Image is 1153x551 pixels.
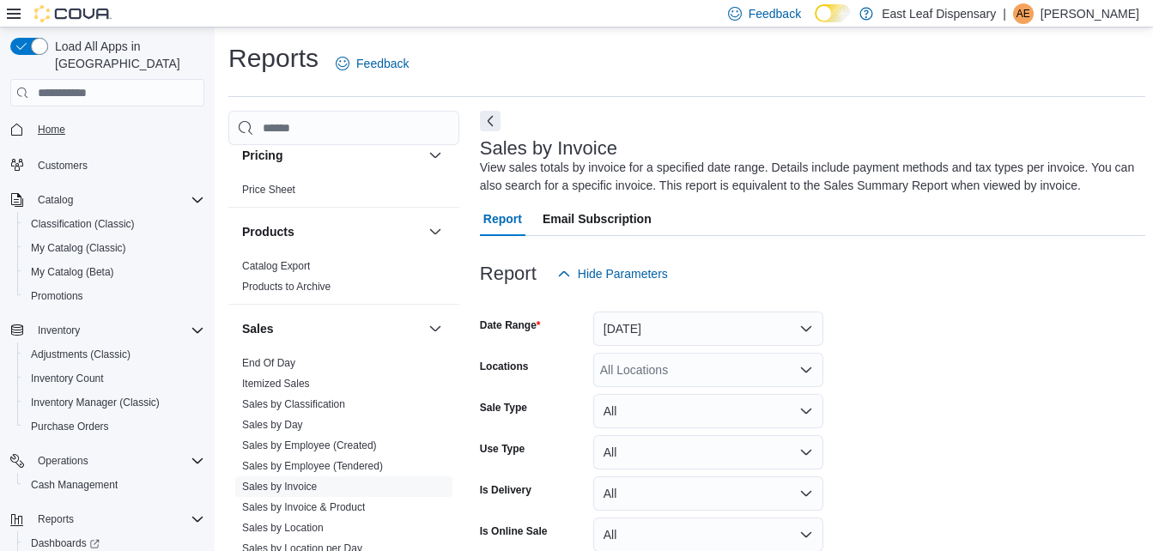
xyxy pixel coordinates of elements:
span: Sales by Day [242,418,303,432]
span: Sales by Location [242,521,324,535]
span: Inventory [31,320,204,341]
a: Sales by Classification [242,398,345,410]
button: Reports [31,509,81,530]
span: Home [38,123,65,136]
button: Cash Management [17,473,211,497]
span: My Catalog (Beta) [24,262,204,282]
label: Is Online Sale [480,524,548,538]
span: Report [483,202,522,236]
span: Inventory Manager (Classic) [31,396,160,409]
a: Sales by Day [242,419,303,431]
a: Price Sheet [242,184,295,196]
div: Ashley Easterling [1013,3,1034,24]
a: Sales by Employee (Created) [242,439,377,451]
span: Feedback [749,5,801,22]
span: Operations [38,454,88,468]
span: Inventory Count [24,368,204,389]
span: Purchase Orders [24,416,204,437]
span: Sales by Employee (Created) [242,439,377,452]
button: All [593,394,823,428]
span: Reports [31,509,204,530]
span: Classification (Classic) [24,214,204,234]
span: My Catalog (Classic) [24,238,204,258]
h3: Sales [242,320,274,337]
a: Sales by Employee (Tendered) [242,460,383,472]
a: Inventory Count [24,368,111,389]
div: View sales totals by invoice for a specified date range. Details include payment methods and tax ... [480,159,1137,195]
span: Itemized Sales [242,377,310,391]
button: Inventory [3,318,211,342]
span: Price Sheet [242,183,295,197]
span: Cash Management [24,475,204,495]
a: End Of Day [242,357,295,369]
h1: Reports [228,41,319,76]
a: My Catalog (Beta) [24,262,121,282]
span: Customers [38,159,88,173]
span: Load All Apps in [GEOGRAPHIC_DATA] [48,38,204,72]
span: Sales by Classification [242,397,345,411]
a: My Catalog (Classic) [24,238,133,258]
span: Catalog [38,193,73,207]
button: My Catalog (Beta) [17,260,211,284]
button: Pricing [425,145,446,166]
a: Purchase Orders [24,416,116,437]
button: Purchase Orders [17,415,211,439]
button: Customers [3,152,211,177]
p: | [1003,3,1006,24]
label: Use Type [480,442,525,456]
button: Operations [31,451,95,471]
button: My Catalog (Classic) [17,236,211,260]
button: Home [3,117,211,142]
a: Itemized Sales [242,378,310,390]
h3: Pricing [242,147,282,164]
a: Classification (Classic) [24,214,142,234]
label: Locations [480,360,529,373]
img: Cova [34,5,112,22]
button: Sales [425,318,446,339]
button: All [593,476,823,511]
button: Next [480,111,501,131]
span: Sales by Employee (Tendered) [242,459,383,473]
label: Sale Type [480,401,527,415]
a: Sales by Location [242,522,324,534]
button: Products [425,221,446,242]
label: Is Delivery [480,483,531,497]
a: Catalog Export [242,260,310,272]
span: Sales by Invoice & Product [242,500,365,514]
span: Customers [31,154,204,175]
button: Pricing [242,147,422,164]
p: East Leaf Dispensary [882,3,996,24]
span: Operations [31,451,204,471]
span: Home [31,118,204,140]
button: Catalog [3,188,211,212]
a: Sales by Invoice & Product [242,501,365,513]
span: Email Subscription [543,202,652,236]
div: Pricing [228,179,459,207]
span: Catalog [31,190,204,210]
button: Inventory Manager (Classic) [17,391,211,415]
button: Operations [3,449,211,473]
a: Adjustments (Classic) [24,344,137,365]
h3: Sales by Invoice [480,138,617,159]
button: Hide Parameters [550,257,675,291]
span: Adjustments (Classic) [31,348,130,361]
span: Products to Archive [242,280,331,294]
a: Cash Management [24,475,124,495]
span: Classification (Classic) [31,217,135,231]
h3: Products [242,223,294,240]
span: Reports [38,512,74,526]
button: Reports [3,507,211,531]
button: [DATE] [593,312,823,346]
h3: Report [480,263,537,284]
span: Promotions [31,289,83,303]
button: Catalog [31,190,80,210]
p: [PERSON_NAME] [1041,3,1139,24]
span: Purchase Orders [31,420,109,433]
button: Adjustments (Classic) [17,342,211,366]
a: Inventory Manager (Classic) [24,392,167,413]
span: Dashboards [31,536,100,550]
a: Home [31,119,72,140]
span: Catalog Export [242,259,310,273]
button: Promotions [17,284,211,308]
span: Inventory [38,324,80,337]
